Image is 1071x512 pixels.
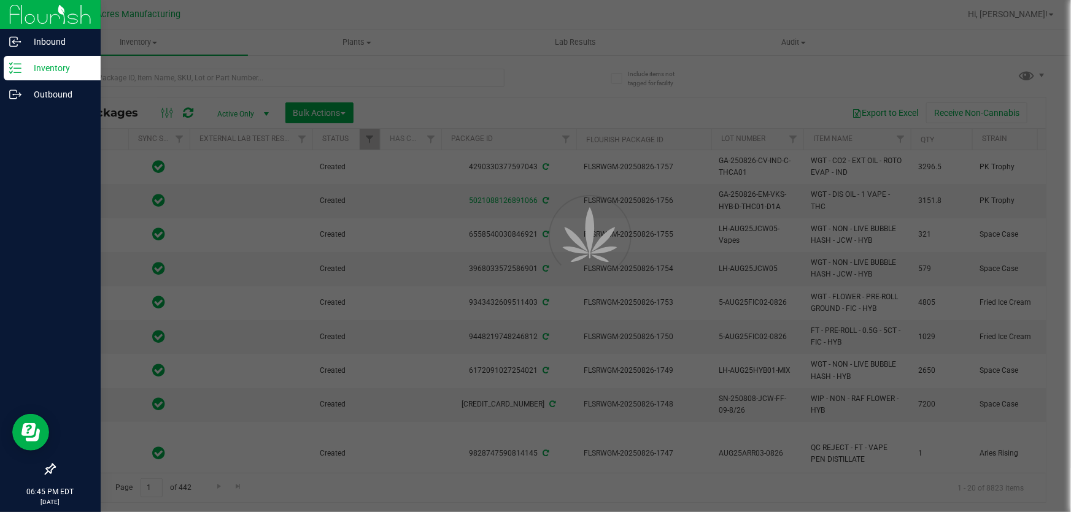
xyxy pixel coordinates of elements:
[9,62,21,74] inline-svg: Inventory
[9,36,21,48] inline-svg: Inbound
[21,61,95,75] p: Inventory
[21,34,95,49] p: Inbound
[6,486,95,497] p: 06:45 PM EDT
[6,497,95,506] p: [DATE]
[9,88,21,101] inline-svg: Outbound
[21,87,95,102] p: Outbound
[12,414,49,451] iframe: Resource center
